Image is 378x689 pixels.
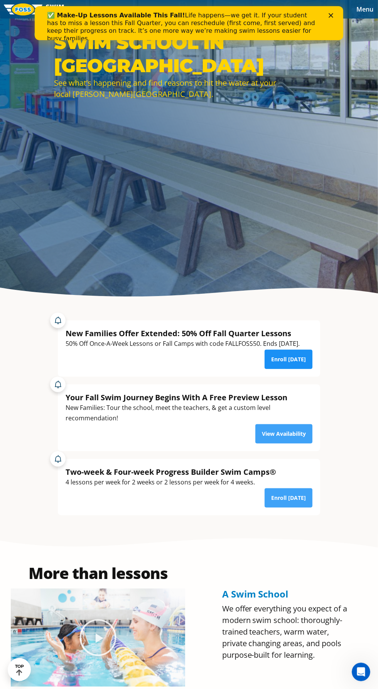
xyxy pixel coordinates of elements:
div: Your Fall Swim Journey Begins With A Free Preview Lesson [66,392,312,403]
span: Menu [356,5,373,14]
div: TOP [15,664,24,676]
div: New Families: Tour the school, meet the teachers, & get a custom level recommendation! [66,403,312,423]
img: FOSS Swim School Logo [4,3,70,15]
a: View Availability [255,424,312,444]
div: 4 lessons per week for 2 weeks or 2 lessons per week for 4 weeks. [66,477,276,488]
iframe: Intercom live chat banner [35,6,343,40]
span: We offer everything you expect of a modern swim school: thoroughly-trained teachers, warm water, ... [222,603,348,660]
div: Two-week & Four-week Progress Builder Swim Camps® [66,467,276,477]
div: New Families Offer Extended: 50% Off Fall Quarter Lessons [66,328,300,339]
iframe: Intercom live chat [352,663,370,681]
a: Enroll [DATE] [265,488,312,508]
div: 50% Off Once-A-Week Lessons or Fall Camps with code FALLFOSS50. Ends [DATE]. [66,339,300,349]
h1: [PERSON_NAME] Swim School in [GEOGRAPHIC_DATA] [54,8,278,77]
img: Olympian Regan Smith, FOSS [11,589,185,687]
div: Life happens—we get it. If your student has to miss a lesson this Fall Quarter, you can reschedul... [12,5,284,36]
div: Close [294,7,302,12]
div: See what’s happening and find reasons to hit the water at your local [PERSON_NAME][GEOGRAPHIC_DATA]. [54,77,278,100]
button: Toggle navigation [352,3,378,15]
b: ✅ Make-Up Lessons Available This Fall! [12,5,150,13]
h2: More than lessons [11,565,185,581]
a: Enroll [DATE] [265,350,312,369]
div: Play Video about Olympian Regan Smith, FOSS [79,618,117,657]
span: A Swim School [222,587,289,600]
